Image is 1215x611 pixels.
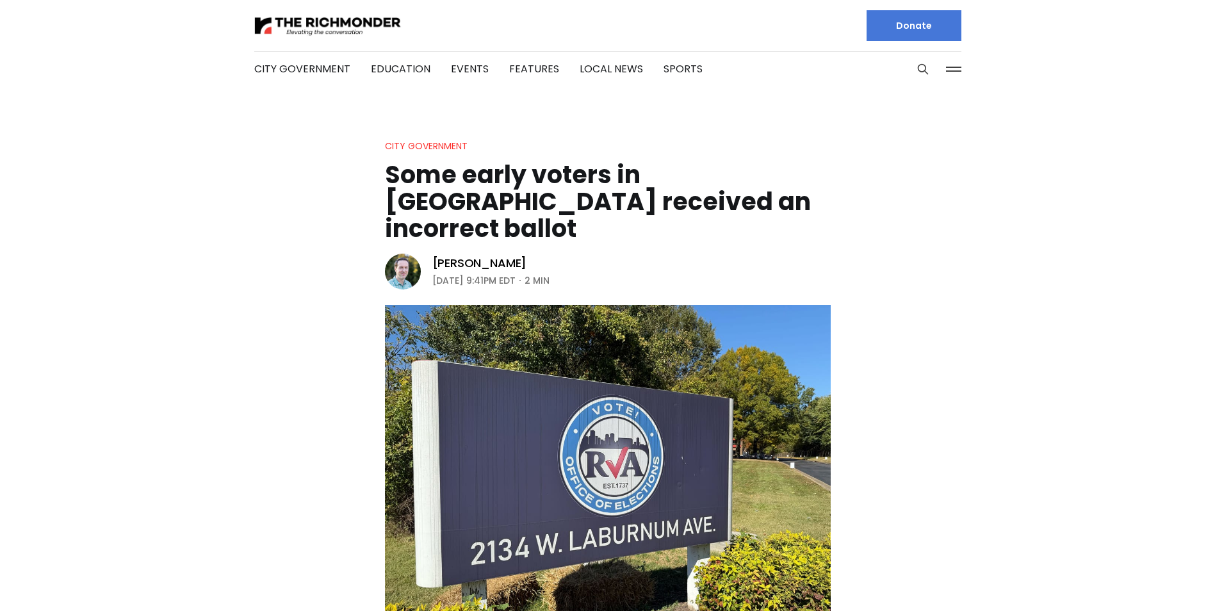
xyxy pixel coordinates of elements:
img: Michael Phillips [385,254,421,289]
h1: Some early voters in [GEOGRAPHIC_DATA] received an incorrect ballot [385,161,831,242]
a: Donate [867,10,961,41]
button: Search this site [913,60,933,79]
a: Local News [580,61,643,76]
a: Education [371,61,430,76]
a: Features [509,61,559,76]
a: Sports [664,61,703,76]
a: [PERSON_NAME] [432,256,527,271]
span: 2 min [525,273,550,288]
a: City Government [254,61,350,76]
img: The Richmonder [254,15,402,37]
iframe: portal-trigger [1107,548,1215,611]
a: Events [451,61,489,76]
time: [DATE] 9:41PM EDT [432,273,516,288]
a: City Government [385,140,468,152]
